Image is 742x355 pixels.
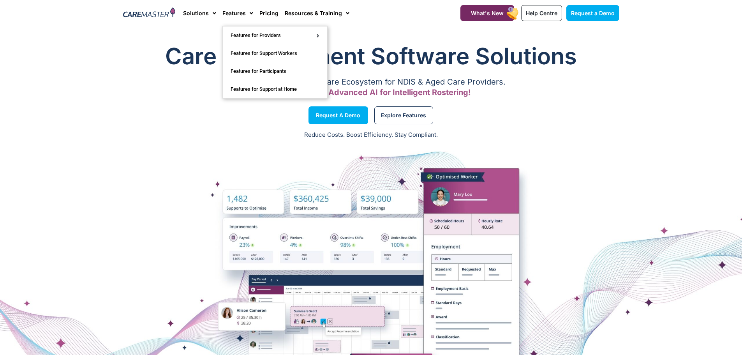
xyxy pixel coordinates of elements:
[271,88,471,97] span: Now Featuring Advanced AI for Intelligent Rostering!
[381,113,426,117] span: Explore Features
[123,41,619,72] h1: Care Management Software Solutions
[222,26,328,99] ul: Features
[223,62,327,80] a: Features for Participants
[471,10,504,16] span: What's New
[123,7,176,19] img: CareMaster Logo
[316,113,360,117] span: Request a Demo
[123,79,619,85] p: A Comprehensive Software Ecosystem for NDIS & Aged Care Providers.
[223,26,327,44] a: Features for Providers
[5,131,737,140] p: Reduce Costs. Boost Efficiency. Stay Compliant.
[521,5,562,21] a: Help Centre
[223,80,327,98] a: Features for Support at Home
[526,10,557,16] span: Help Centre
[374,106,433,124] a: Explore Features
[460,5,514,21] a: What's New
[223,44,327,62] a: Features for Support Workers
[571,10,615,16] span: Request a Demo
[308,106,368,124] a: Request a Demo
[566,5,619,21] a: Request a Demo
